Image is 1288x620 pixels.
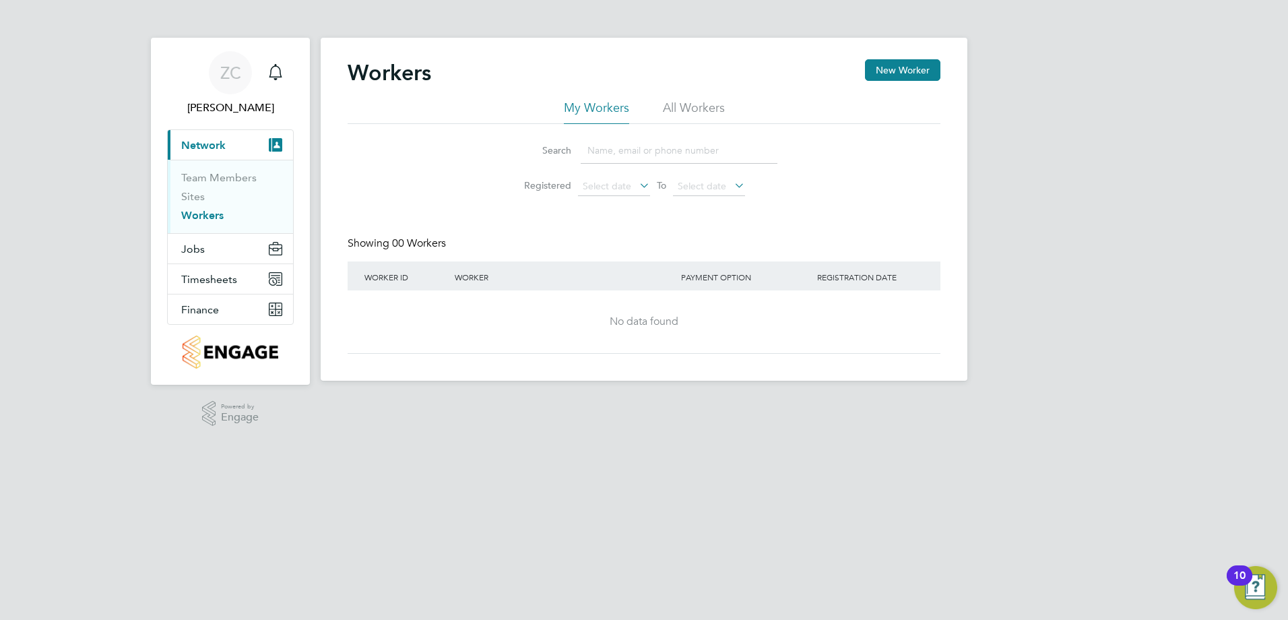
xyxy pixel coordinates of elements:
span: Jobs [181,243,205,255]
div: Worker [451,261,678,292]
a: Powered byEngage [202,401,259,427]
span: ZC [220,64,241,82]
div: Worker ID [361,261,451,292]
a: ZC[PERSON_NAME] [167,51,294,116]
a: Sites [181,190,205,203]
button: Finance [168,294,293,324]
span: 00 Workers [392,237,446,250]
span: Powered by [221,401,259,412]
div: Network [168,160,293,233]
button: Jobs [168,234,293,263]
nav: Main navigation [151,38,310,385]
div: Showing [348,237,449,251]
span: Engage [221,412,259,423]
li: My Workers [564,100,629,124]
span: To [653,177,670,194]
span: Timesheets [181,273,237,286]
span: Finance [181,303,219,316]
div: Payment Option [678,261,814,292]
a: Team Members [181,171,257,184]
img: countryside-properties-logo-retina.png [183,336,278,369]
div: Registration Date [814,261,927,292]
label: Registered [511,179,571,191]
li: All Workers [663,100,725,124]
span: Network [181,139,226,152]
button: Network [168,130,293,160]
input: Name, email or phone number [581,137,777,164]
button: New Worker [865,59,940,81]
a: Go to home page [167,336,294,369]
span: Zoe Christou [167,100,294,116]
a: Workers [181,209,224,222]
button: Timesheets [168,264,293,294]
div: 10 [1233,576,1246,593]
h2: Workers [348,59,431,86]
span: Select date [583,180,631,192]
div: No data found [361,315,927,329]
button: Open Resource Center, 10 new notifications [1234,566,1277,609]
span: Select date [678,180,726,192]
label: Search [511,144,571,156]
